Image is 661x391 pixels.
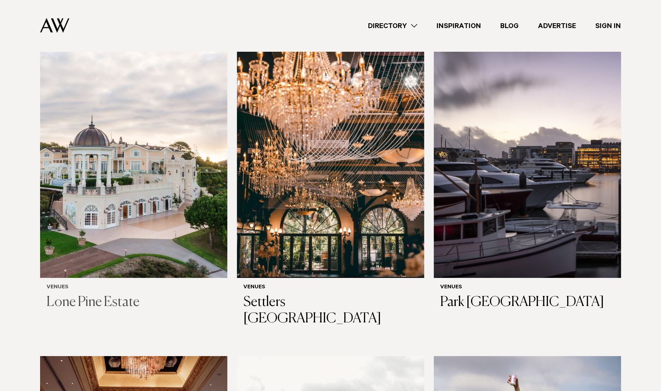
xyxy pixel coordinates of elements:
[427,20,491,31] a: Inspiration
[243,294,418,327] h3: Settlers [GEOGRAPHIC_DATA]
[440,284,615,291] h6: Venues
[40,18,69,33] img: Auckland Weddings Logo
[586,20,631,31] a: Sign In
[237,27,424,334] a: Auckland Weddings Venues | Settlers Country Manor Venues Settlers [GEOGRAPHIC_DATA]
[440,294,615,311] h3: Park [GEOGRAPHIC_DATA]
[46,294,221,311] h3: Lone Pine Estate
[243,284,418,291] h6: Venues
[237,27,424,278] img: Auckland Weddings Venues | Settlers Country Manor
[434,27,621,317] a: Yacht in the harbour at Park Hyatt Auckland Venues Park [GEOGRAPHIC_DATA]
[40,27,227,317] a: Exterior view of Lone Pine Estate Venues Lone Pine Estate
[528,20,586,31] a: Advertise
[46,284,221,291] h6: Venues
[358,20,427,31] a: Directory
[40,27,227,278] img: Exterior view of Lone Pine Estate
[434,27,621,278] img: Yacht in the harbour at Park Hyatt Auckland
[491,20,528,31] a: Blog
